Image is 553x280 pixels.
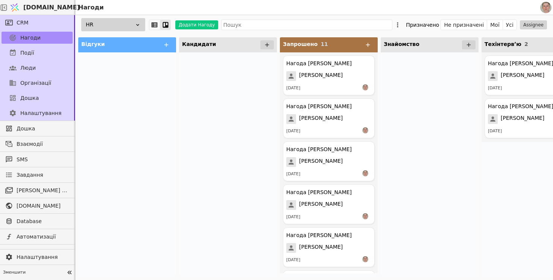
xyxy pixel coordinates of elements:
a: Події [2,47,73,59]
span: [PERSON_NAME] [501,114,544,124]
a: Database [2,215,73,227]
span: Нагоди [20,34,41,42]
span: Відгуки [81,41,105,47]
img: РS [362,256,368,262]
span: [PERSON_NAME] [299,157,343,167]
div: [DATE] [286,257,300,263]
span: Знайомство [384,41,419,47]
button: Не призначені [441,20,487,30]
span: [PERSON_NAME] [299,71,343,81]
a: [DOMAIN_NAME] [8,0,75,15]
div: Нагода [PERSON_NAME] [286,231,352,239]
div: HR [81,18,145,31]
div: Нагода [PERSON_NAME][PERSON_NAME][DATE]РS [283,55,375,95]
div: [DATE] [286,214,300,220]
span: [PERSON_NAME] [299,114,343,124]
button: Усі [503,20,517,30]
input: Пошук [221,20,392,30]
span: [PERSON_NAME] [299,243,343,253]
span: Налаштування [17,253,69,261]
div: [DATE] [488,128,502,135]
span: Люди [20,64,36,72]
div: [DATE] [286,171,300,177]
button: Мої [487,20,503,30]
span: [DOMAIN_NAME] [23,3,80,12]
span: [PERSON_NAME] розсилки [17,187,69,194]
a: Автоматизації [2,231,73,243]
div: Нагода [PERSON_NAME] [286,103,352,110]
span: Дошка [17,125,69,133]
span: Database [17,217,69,225]
div: [DATE] [286,128,300,135]
span: Автоматизації [17,233,69,241]
span: Зменшити [3,269,64,276]
span: CRM [17,19,29,27]
a: [DOMAIN_NAME] [2,200,73,212]
a: Завдання [2,169,73,181]
a: CRM [2,17,73,29]
span: 11 [321,41,328,47]
a: Налаштування [2,107,73,119]
a: SMS [2,153,73,165]
span: Події [20,49,34,57]
a: Дошка [2,92,73,104]
img: Logo [9,0,20,15]
span: [DOMAIN_NAME] [17,202,69,210]
span: SMS [17,156,69,164]
span: Налаштування [20,109,61,117]
div: Нагода [PERSON_NAME][PERSON_NAME][DATE]РS [283,227,375,267]
h2: Нагоди [75,3,104,12]
a: Люди [2,62,73,74]
a: Організації [2,77,73,89]
span: Організації [20,79,51,87]
span: Дошка [20,94,39,102]
button: Assignee [520,20,547,29]
img: РS [362,170,368,176]
span: Завдання [17,171,43,179]
div: [DATE] [488,85,502,92]
span: Запрошено [283,41,318,47]
img: РS [362,84,368,90]
span: Кандидати [182,41,216,47]
a: Налаштування [2,251,73,263]
a: Дошка [2,122,73,135]
span: 2 [524,41,528,47]
img: РS [362,127,368,133]
a: Взаємодії [2,138,73,150]
span: Взаємодії [17,140,69,148]
div: Нагода [PERSON_NAME][PERSON_NAME][DATE]РS [283,184,375,224]
div: Нагода [PERSON_NAME] [286,188,352,196]
span: [PERSON_NAME] [501,71,544,81]
img: РS [362,213,368,219]
img: 1560949290925-CROPPED-IMG_0201-2-.jpg [540,2,551,13]
button: Додати Нагоду [175,20,218,29]
div: Нагода [PERSON_NAME] [286,145,352,153]
div: Нагода [PERSON_NAME][PERSON_NAME][DATE]РS [283,141,375,181]
a: [PERSON_NAME] розсилки [2,184,73,196]
span: Техінтервʼю [485,41,521,47]
div: Нагода [PERSON_NAME] [286,60,352,67]
span: [PERSON_NAME] [299,200,343,210]
div: Призначено [406,20,439,30]
div: [DATE] [286,85,300,92]
div: Нагода [PERSON_NAME][PERSON_NAME][DATE]РS [283,98,375,138]
a: Нагоди [2,32,73,44]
